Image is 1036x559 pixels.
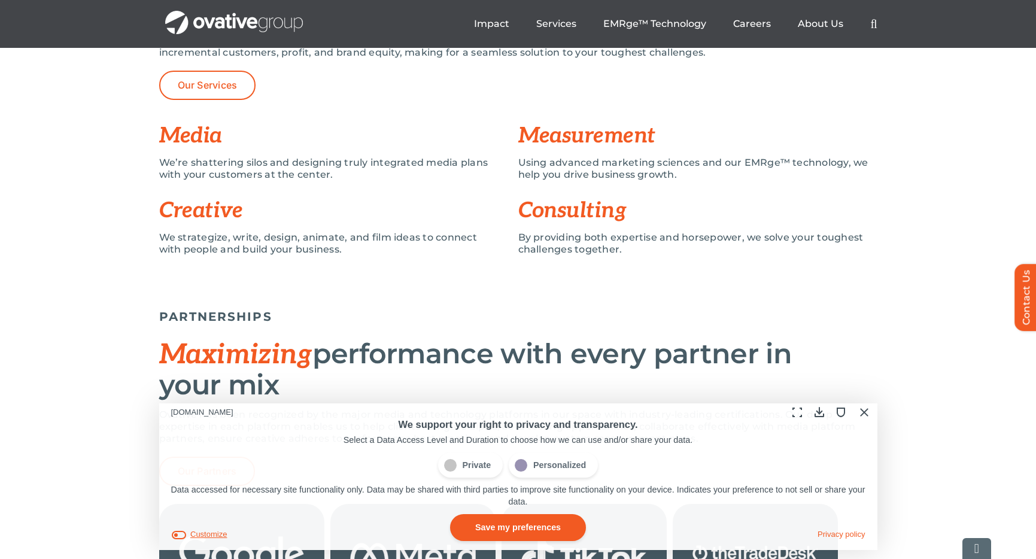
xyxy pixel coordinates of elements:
label: Personalized [509,452,598,478]
button: Download Consent [810,403,828,422]
a: Search [870,18,877,30]
button: Save my preferences [450,514,586,541]
h2: performance with every partner in your mix [159,339,877,400]
button: Expand Toggle [788,403,806,422]
p: By providing both expertise and horsepower, we solve your toughest challenges together. [518,232,877,256]
h3: Creative [159,199,518,223]
h3: Media [159,124,518,148]
a: About Us [798,18,843,30]
label: Private [438,452,503,478]
button: Privacy policy [818,528,865,541]
p: We strategize, write, design, animate, and film ideas to connect with people and build your busin... [159,232,500,256]
a: Our Services [159,71,256,100]
span: We support your right to privacy and transparency. [398,419,637,430]
nav: Menu [474,5,877,43]
button: Protection Status: On [832,403,850,422]
p: We’re shattering silos and designing truly integrated media plans with your customers at the center. [159,157,500,181]
button: Customize [171,528,227,541]
span: Maximizing [159,338,312,372]
p: Using advanced marketing sciences and our EMRge™ technology, we help you drive business growth. [518,157,877,181]
span: Our Services [178,80,238,91]
a: Careers [733,18,771,30]
a: Impact [474,18,509,30]
div: Select a Data Access Level and Duration to choose how we can use and/or share your data. [171,434,865,446]
a: Services [536,18,576,30]
a: OG_Full_horizontal_WHT [165,10,303,21]
h3: Consulting [518,199,877,223]
p: Data accessed for necessary site functionality only. Data may be shared with third parties to imp... [171,484,865,509]
h3: Measurement [518,124,877,148]
div: [DOMAIN_NAME] [171,405,233,420]
button: Close Cookie Compliance [854,403,873,422]
a: EMRge™ Technology [603,18,706,30]
h5: PARTNERSHIPS [159,309,877,324]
